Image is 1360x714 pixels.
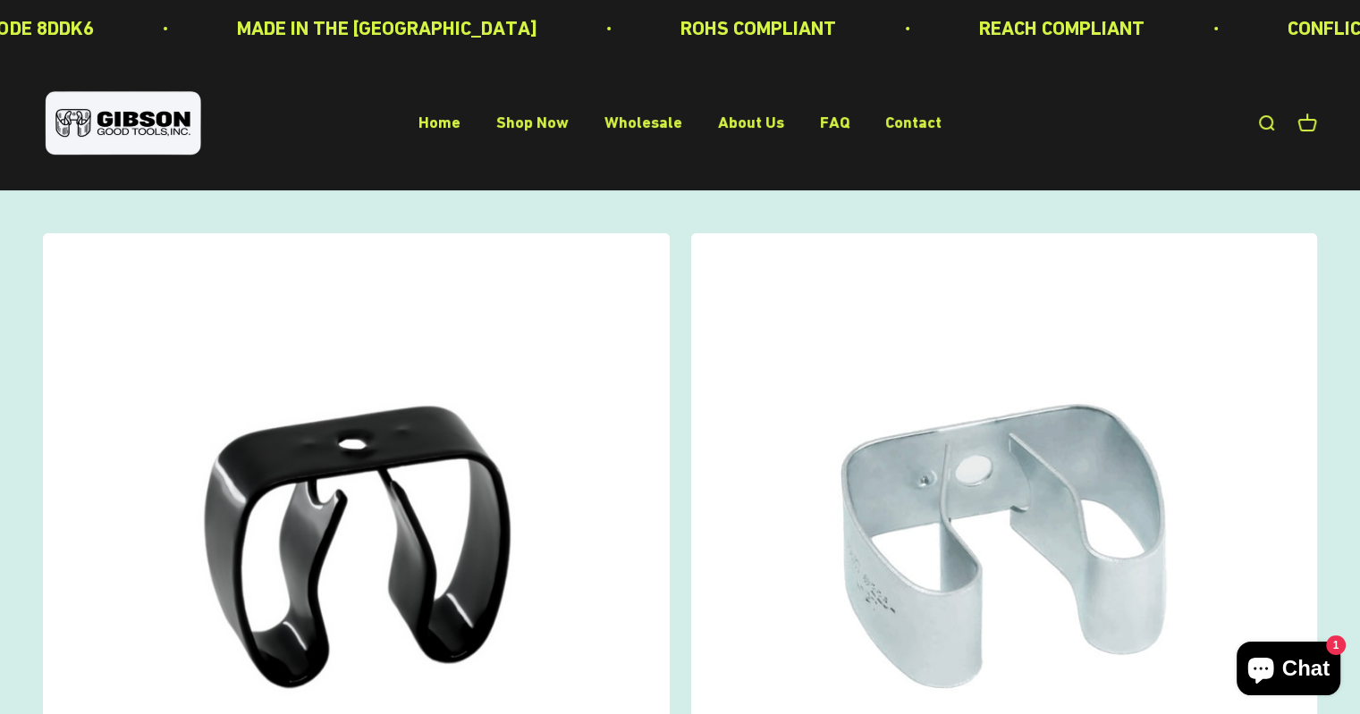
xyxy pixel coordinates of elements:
[820,113,849,132] a: FAQ
[718,113,784,132] a: About Us
[237,13,537,44] p: MADE IN THE [GEOGRAPHIC_DATA]
[604,113,682,132] a: Wholesale
[496,113,569,132] a: Shop Now
[418,113,460,132] a: Home
[1231,642,1346,700] inbox-online-store-chat: Shopify online store chat
[979,13,1145,44] p: REACH COMPLIANT
[885,113,942,132] a: Contact
[680,13,836,44] p: ROHS COMPLIANT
